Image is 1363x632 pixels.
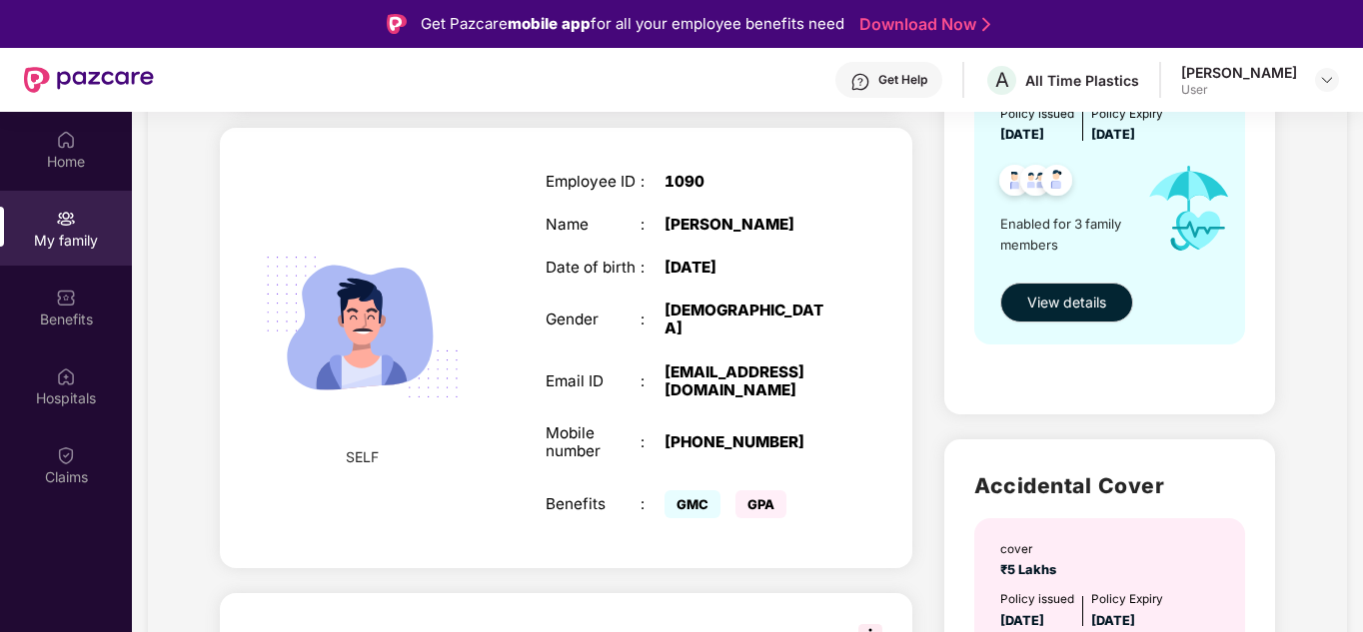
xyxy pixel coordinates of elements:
div: Get Help [878,72,927,88]
span: GPA [735,490,786,518]
img: svg+xml;base64,PHN2ZyBpZD0iQ2xhaW0iIHhtbG5zPSJodHRwOi8vd3d3LnczLm9yZy8yMDAwL3N2ZyIgd2lkdGg9IjIwIi... [56,445,76,465]
img: Logo [387,14,407,34]
div: [DATE] [665,259,831,277]
div: [PERSON_NAME] [1181,63,1297,82]
div: User [1181,82,1297,98]
div: Get Pazcare for all your employee benefits need [421,12,844,36]
span: View details [1027,292,1106,314]
span: [DATE] [1000,613,1044,628]
div: Policy issued [1000,590,1074,609]
a: Download Now [859,14,984,35]
div: : [641,259,665,277]
div: Name [546,216,642,234]
span: SELF [346,446,379,468]
div: All Time Plastics [1025,71,1139,90]
img: svg+xml;base64,PHN2ZyBpZD0iSGVscC0zMngzMiIgeG1sbnM9Imh0dHA6Ly93d3cudzMub3JnLzIwMDAvc3ZnIiB3aWR0aD... [850,72,870,92]
div: : [641,216,665,234]
span: [DATE] [1000,127,1044,142]
img: svg+xml;base64,PHN2ZyB4bWxucz0iaHR0cDovL3d3dy53My5vcmcvMjAwMC9zdmciIHdpZHRoPSIyMjQiIGhlaWdodD0iMT... [243,208,482,446]
img: svg+xml;base64,PHN2ZyB4bWxucz0iaHR0cDovL3d3dy53My5vcmcvMjAwMC9zdmciIHdpZHRoPSI0OC45MTUiIGhlaWdodD... [1011,159,1060,208]
img: icon [1130,145,1247,272]
div: Policy Expiry [1091,105,1163,124]
div: Mobile number [546,424,642,460]
img: svg+xml;base64,PHN2ZyB4bWxucz0iaHR0cDovL3d3dy53My5vcmcvMjAwMC9zdmciIHdpZHRoPSI0OC45NDMiIGhlaWdodD... [1032,159,1081,208]
div: [DEMOGRAPHIC_DATA] [665,302,831,337]
div: Policy issued [1000,105,1074,124]
div: Benefits [546,495,642,513]
span: [DATE] [1091,127,1135,142]
img: svg+xml;base64,PHN2ZyBpZD0iSG9tZSIgeG1sbnM9Imh0dHA6Ly93d3cudzMub3JnLzIwMDAvc3ZnIiB3aWR0aD0iMjAiIG... [56,130,76,150]
span: ₹5 Lakhs [1000,562,1062,577]
span: Enabled for 3 family members [1000,214,1130,255]
div: 1090 [665,173,831,191]
h2: Accidental Cover [974,469,1245,502]
div: [PERSON_NAME] [665,216,831,234]
div: : [641,173,665,191]
img: svg+xml;base64,PHN2ZyBpZD0iRHJvcGRvd24tMzJ4MzIiIHhtbG5zPSJodHRwOi8vd3d3LnczLm9yZy8yMDAwL3N2ZyIgd2... [1319,72,1335,88]
span: GMC [665,490,720,518]
div: Policy Expiry [1091,590,1163,609]
img: svg+xml;base64,PHN2ZyBpZD0iSG9zcGl0YWxzIiB4bWxucz0iaHR0cDovL3d3dy53My5vcmcvMjAwMC9zdmciIHdpZHRoPS... [56,366,76,386]
div: : [641,372,665,390]
img: New Pazcare Logo [24,67,154,93]
img: Stroke [982,14,990,35]
span: A [995,68,1009,92]
div: : [641,433,665,451]
img: svg+xml;base64,PHN2ZyB3aWR0aD0iMjAiIGhlaWdodD0iMjAiIHZpZXdCb3g9IjAgMCAyMCAyMCIgZmlsbD0ibm9uZSIgeG... [56,209,76,229]
strong: mobile app [508,14,591,33]
img: svg+xml;base64,PHN2ZyB4bWxucz0iaHR0cDovL3d3dy53My5vcmcvMjAwMC9zdmciIHdpZHRoPSI0OC45NDMiIGhlaWdodD... [990,159,1039,208]
div: cover [1000,540,1062,559]
div: [EMAIL_ADDRESS][DOMAIN_NAME] [665,363,831,399]
div: [PHONE_NUMBER] [665,433,831,451]
div: Gender [546,311,642,328]
img: svg+xml;base64,PHN2ZyBpZD0iQmVuZWZpdHMiIHhtbG5zPSJodHRwOi8vd3d3LnczLm9yZy8yMDAwL3N2ZyIgd2lkdGg9Ij... [56,288,76,308]
div: Email ID [546,372,642,390]
div: Employee ID [546,173,642,191]
div: : [641,311,665,328]
div: : [641,495,665,513]
span: [DATE] [1091,613,1135,628]
div: Date of birth [546,259,642,277]
button: View details [1000,283,1133,322]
